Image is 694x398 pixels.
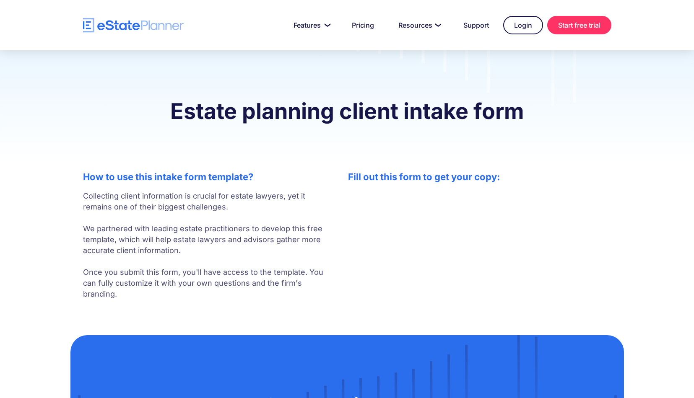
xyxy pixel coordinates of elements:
[547,16,611,34] a: Start free trial
[388,17,449,34] a: Resources
[348,171,611,182] h2: Fill out this form to get your copy:
[83,171,331,182] h2: How to use this intake form template?
[170,98,524,124] strong: Estate planning client intake form
[453,17,499,34] a: Support
[83,191,331,300] p: Collecting client information is crucial for estate lawyers, yet it remains one of their biggest ...
[283,17,338,34] a: Features
[342,17,384,34] a: Pricing
[503,16,543,34] a: Login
